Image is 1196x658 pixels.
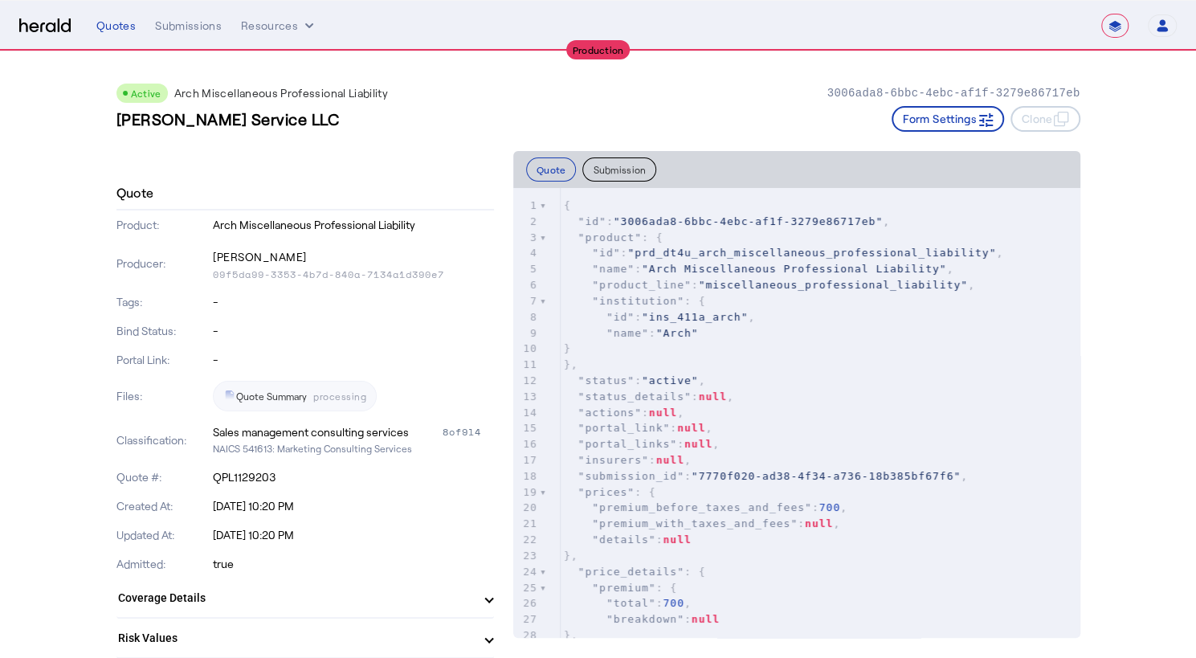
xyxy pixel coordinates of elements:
span: "total" [606,597,656,609]
span: "name" [606,327,649,339]
mat-expansion-panel-header: Coverage Details [116,578,494,617]
div: 11 [513,357,540,373]
span: "product_line" [592,279,692,291]
span: : [564,613,720,625]
span: "status" [578,374,635,386]
span: "breakdown" [606,613,684,625]
span: : , [564,422,712,434]
span: "portal_link" [578,422,671,434]
span: 700 [663,597,684,609]
span: } [564,342,571,354]
span: : , [564,454,692,466]
p: Classification: [116,432,210,448]
span: "submission_id" [578,470,684,482]
button: Clone [1010,106,1080,132]
span: }, [564,629,578,641]
div: 7 [513,293,540,309]
span: "miscellaneous_professional_liability" [699,279,968,291]
div: 25 [513,580,540,596]
span: { [564,199,571,211]
div: 22 [513,532,540,548]
p: NAICS 541613: Marketing Consulting Services [213,440,494,456]
p: Portal Link: [116,352,210,368]
p: [DATE] 10:20 PM [213,498,494,514]
p: 09f5da99-3353-4b7d-840a-7134a1d390e7 [213,268,494,281]
span: 700 [819,501,840,513]
div: Sales management consulting services [213,424,409,440]
span: : [564,533,692,546]
div: 2 [513,214,540,230]
span: "product" [578,231,642,243]
mat-expansion-panel-header: Risk Values [116,619,494,657]
p: - [213,323,494,339]
span: null [663,533,692,546]
div: 1 [513,198,540,214]
span: "ins_411a_arch" [642,311,748,323]
button: Submission [582,157,656,182]
span: }, [564,550,578,562]
span: null [649,407,677,419]
p: [PERSON_NAME] [213,246,494,268]
span: "premium_before_taxes_and_fees" [592,501,812,513]
div: 12 [513,373,540,389]
p: - [213,352,494,368]
mat-panel-title: Coverage Details [118,590,473,607]
span: null [805,517,833,529]
div: 18 [513,468,540,484]
span: null [684,438,712,450]
span: "institution" [592,295,684,307]
span: : { [564,582,677,594]
span: : { [564,295,706,307]
span: "insurers" [578,454,649,466]
span: }, [564,358,578,370]
span: "7770f020-ad38-4f34-a736-18b385bf67f6" [692,470,961,482]
p: 3006ada8-6bbc-4ebc-af1f-3279e86717eb [827,85,1080,101]
div: 27 [513,611,540,627]
span: : , [564,597,692,609]
span: "actions" [578,407,642,419]
span: "id" [578,215,606,227]
span: "id" [606,311,635,323]
span: : , [564,390,734,403]
span: "Arch Miscellaneous Professional Liability" [642,263,947,275]
span: : , [564,438,720,450]
span: "details" [592,533,655,546]
p: Product: [116,217,210,233]
span: "3006ada8-6bbc-4ebc-af1f-3279e86717eb" [614,215,883,227]
div: 15 [513,420,540,436]
div: 5 [513,261,540,277]
div: Quotes [96,18,136,34]
div: 9 [513,325,540,341]
span: null [656,454,684,466]
span: "prices" [578,486,635,498]
span: : , [564,501,847,513]
button: Resources dropdown menu [241,18,317,34]
div: 26 [513,595,540,611]
p: - [213,294,494,310]
span: "premium_with_taxes_and_fees" [592,517,798,529]
div: 6 [513,277,540,293]
div: 4 [513,245,540,261]
span: : , [564,311,755,323]
span: "active" [642,374,699,386]
p: Arch Miscellaneous Professional Liability [213,217,494,233]
p: Files: [116,388,210,404]
span: : [564,327,699,339]
div: 14 [513,405,540,421]
div: 28 [513,627,540,644]
span: : , [564,247,1003,259]
p: Quote #: [116,469,210,485]
span: : { [564,486,656,498]
div: 8of9l4 [443,424,494,440]
span: "portal_links" [578,438,678,450]
span: null [699,390,727,403]
span: : , [564,215,890,227]
span: "price_details" [578,566,684,578]
span: null [692,613,720,625]
h4: Quote [116,183,154,202]
button: Form Settings [892,106,1004,132]
div: 21 [513,516,540,532]
span: : , [564,263,954,275]
span: "id" [592,247,620,259]
span: "prd_dt4u_arch_miscellaneous_professional_liability" [627,247,996,259]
